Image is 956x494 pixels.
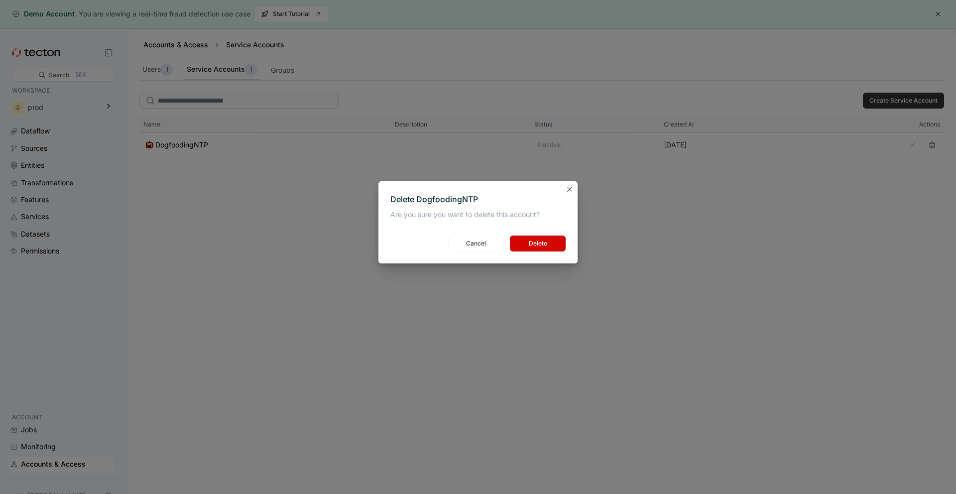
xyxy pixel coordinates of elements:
span: Cancel [455,236,497,251]
button: Closes this modal window [564,183,576,195]
div: Delete DogfoodingNTP [390,193,540,206]
button: Cancel [448,236,504,251]
span: Delete [516,236,559,251]
p: Are you sure you want to delete this account? [390,210,540,220]
button: Delete [510,236,566,251]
